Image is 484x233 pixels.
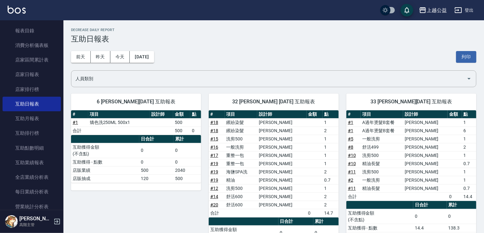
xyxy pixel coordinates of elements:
[110,51,130,63] button: 今天
[323,118,339,126] td: 1
[5,215,18,228] img: Person
[257,126,307,135] td: [PERSON_NAME]
[348,145,353,150] a: #8
[403,151,448,159] td: [PERSON_NAME]
[210,202,218,207] a: #20
[323,209,339,217] td: 14.7
[150,110,173,119] th: 設計師
[452,4,476,16] button: 登出
[190,126,201,135] td: 0
[257,151,307,159] td: [PERSON_NAME]
[403,159,448,168] td: [PERSON_NAME]
[462,176,476,184] td: 1
[79,99,193,105] span: 6 [PERSON_NAME][DATE] 互助報表
[3,67,61,82] a: 店家日報表
[73,120,78,125] a: #1
[139,174,173,183] td: 120
[71,174,139,183] td: 店販抽成
[173,174,201,183] td: 500
[173,118,190,126] td: 500
[257,168,307,176] td: [PERSON_NAME]
[464,74,474,84] button: Open
[348,128,353,133] a: #1
[447,201,476,209] th: 累計
[348,169,356,174] a: #11
[225,118,258,126] td: 繽紛染髮
[307,209,323,217] td: 0
[448,110,462,119] th: 金額
[210,128,218,133] a: #18
[210,178,218,183] a: #19
[74,73,464,84] input: 人員名稱
[323,176,339,184] td: 0.7
[225,176,258,184] td: 精油
[71,51,91,63] button: 前天
[71,166,139,174] td: 店販業績
[323,126,339,135] td: 2
[462,151,476,159] td: 1
[225,192,258,201] td: 舒活600
[210,145,218,150] a: #16
[225,135,258,143] td: 洗剪500
[257,192,307,201] td: [PERSON_NAME]
[209,110,225,119] th: #
[225,110,258,119] th: 項目
[348,186,356,191] a: #11
[225,143,258,151] td: 一般洗剪
[257,110,307,119] th: 設計師
[403,184,448,192] td: [PERSON_NAME]
[210,169,218,174] a: #19
[323,135,339,143] td: 1
[257,135,307,143] td: [PERSON_NAME]
[257,143,307,151] td: [PERSON_NAME]
[323,184,339,192] td: 1
[447,224,476,232] td: 138.3
[130,51,154,63] button: [DATE]
[278,217,313,226] th: 日合計
[190,110,201,119] th: 點
[71,126,88,135] td: 合計
[348,161,356,166] a: #10
[210,186,218,191] a: #12
[19,216,52,222] h5: [PERSON_NAME]
[71,110,88,119] th: #
[3,111,61,126] a: 互助月報表
[71,158,139,166] td: 互助獲得 - 點數
[361,159,403,168] td: 精油長髮
[462,168,476,176] td: 1
[173,135,201,143] th: 累計
[3,38,61,53] a: 消費分析儀表板
[323,143,339,151] td: 1
[3,82,61,97] a: 店家排行榜
[71,135,201,183] table: a dense table
[361,168,403,176] td: 洗剪500
[3,170,61,184] a: 全店業績分析表
[462,118,476,126] td: 1
[462,184,476,192] td: 0.7
[3,199,61,214] a: 營業統計分析表
[139,166,173,174] td: 500
[139,143,173,158] td: 0
[173,158,201,166] td: 0
[323,159,339,168] td: 1
[3,23,61,38] a: 報表目錄
[225,184,258,192] td: 洗剪500
[210,161,218,166] a: #19
[257,184,307,192] td: [PERSON_NAME]
[257,118,307,126] td: [PERSON_NAME]
[71,35,476,43] h3: 互助日報表
[361,176,403,184] td: 一般洗剪
[361,184,403,192] td: 精油長髮
[323,201,339,209] td: 2
[346,192,361,201] td: 合計
[346,209,413,224] td: 互助獲得金額 (不含點)
[346,224,413,232] td: 互助獲得 - 點數
[307,110,323,119] th: 金額
[447,209,476,224] td: 0
[361,110,403,119] th: 項目
[346,110,476,201] table: a dense table
[71,143,139,158] td: 互助獲得金額 (不含點)
[361,126,403,135] td: A過年燙髮B套餐
[3,141,61,155] a: 互助點數明細
[71,110,201,135] table: a dense table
